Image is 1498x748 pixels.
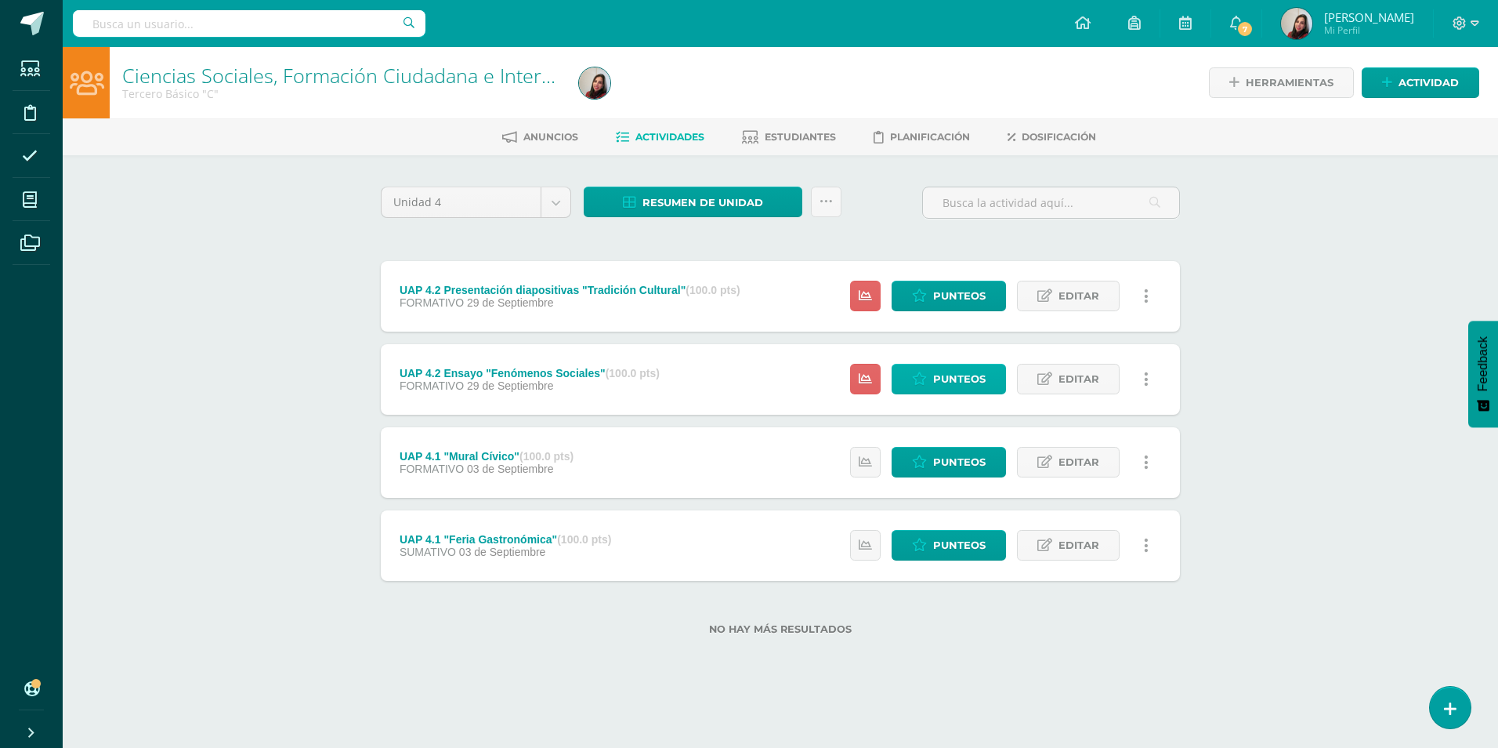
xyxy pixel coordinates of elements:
strong: (100.0 pts) [686,284,740,296]
a: Resumen de unidad [584,187,802,217]
a: Actividad [1362,67,1479,98]
a: Planificación [874,125,970,150]
span: Editar [1058,448,1099,477]
a: Ciencias Sociales, Formación Ciudadana e Interculturalidad [122,62,646,89]
span: Mi Perfil [1324,24,1414,37]
strong: (100.0 pts) [606,367,660,379]
a: Herramientas [1209,67,1354,98]
span: Punteos [933,531,986,560]
span: Herramientas [1246,68,1333,97]
span: Estudiantes [765,131,836,143]
span: FORMATIVO [400,463,464,475]
span: Punteos [933,448,986,477]
span: Editar [1058,365,1099,394]
span: 29 de Septiembre [467,296,554,309]
span: Unidad 4 [393,187,529,217]
a: Anuncios [502,125,578,150]
a: Punteos [892,364,1006,394]
span: 03 de Septiembre [467,463,554,475]
span: [PERSON_NAME] [1324,9,1414,25]
span: Actividades [635,131,704,143]
span: Planificación [890,131,970,143]
img: 1fd3dd1cd182faa4a90c6c537c1d09a2.png [579,67,610,99]
button: Feedback - Mostrar encuesta [1468,321,1498,427]
span: Editar [1058,281,1099,310]
h1: Ciencias Sociales, Formación Ciudadana e Interculturalidad [122,64,560,86]
strong: (100.0 pts) [519,450,574,463]
label: No hay más resultados [381,623,1180,635]
div: UAP 4.1 "Mural Cívico" [400,450,574,463]
span: Feedback [1476,336,1490,391]
span: FORMATIVO [400,379,464,392]
div: UAP 4.2 Ensayo "Fenómenos Sociales" [400,367,660,379]
a: Dosificación [1008,125,1096,150]
span: 7 [1236,20,1254,38]
a: Estudiantes [742,125,836,150]
img: 1fd3dd1cd182faa4a90c6c537c1d09a2.png [1281,8,1312,39]
a: Actividades [616,125,704,150]
span: 03 de Septiembre [459,546,546,558]
input: Busca la actividad aquí... [923,187,1179,218]
span: Resumen de unidad [642,188,763,217]
span: 29 de Septiembre [467,379,554,392]
a: Punteos [892,530,1006,561]
input: Busca un usuario... [73,10,425,37]
div: Tercero Básico 'C' [122,86,560,101]
span: Punteos [933,365,986,394]
a: Punteos [892,447,1006,477]
a: Punteos [892,281,1006,311]
span: SUMATIVO [400,546,456,558]
span: Punteos [933,281,986,310]
div: UAP 4.1 "Feria Gastronómica" [400,533,612,546]
span: Anuncios [523,131,578,143]
a: Unidad 4 [382,187,570,217]
span: FORMATIVO [400,296,464,309]
span: Editar [1058,531,1099,560]
span: Dosificación [1022,131,1096,143]
span: Actividad [1398,68,1459,97]
div: UAP 4.2 Presentación diapositivas "Tradición Cultural" [400,284,740,296]
strong: (100.0 pts) [557,533,611,546]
